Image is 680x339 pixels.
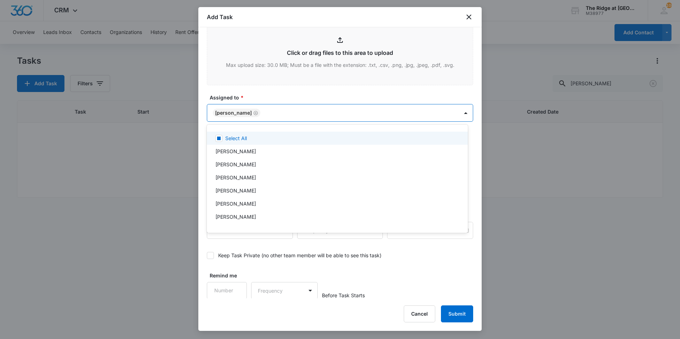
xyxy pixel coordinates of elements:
[215,226,256,234] p: [PERSON_NAME]
[215,187,256,194] p: [PERSON_NAME]
[215,213,256,220] p: [PERSON_NAME]
[215,148,256,155] p: [PERSON_NAME]
[225,134,247,142] p: Select All
[215,161,256,168] p: [PERSON_NAME]
[215,174,256,181] p: [PERSON_NAME]
[215,200,256,207] p: [PERSON_NAME]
